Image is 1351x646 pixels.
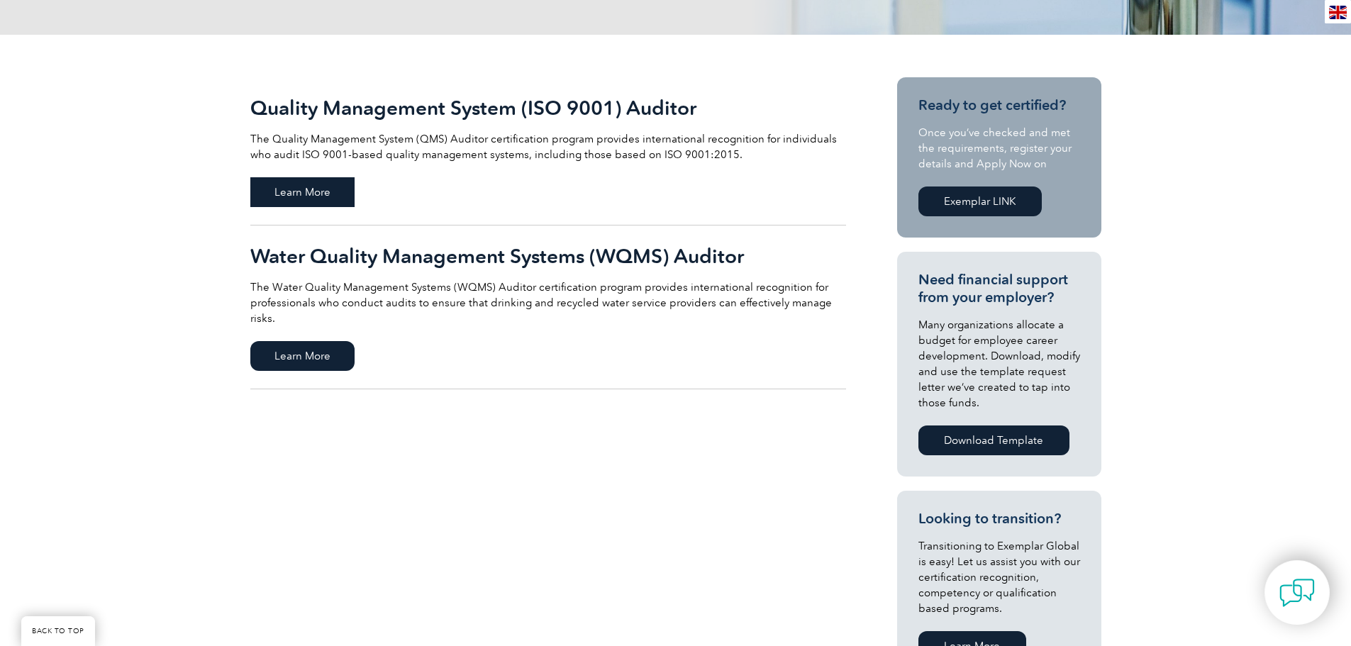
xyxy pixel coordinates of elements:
[918,317,1080,411] p: Many organizations allocate a budget for employee career development. Download, modify and use th...
[918,271,1080,306] h3: Need financial support from your employer?
[250,177,355,207] span: Learn More
[918,125,1080,172] p: Once you’ve checked and met the requirements, register your details and Apply Now on
[918,425,1069,455] a: Download Template
[918,510,1080,528] h3: Looking to transition?
[918,96,1080,114] h3: Ready to get certified?
[250,341,355,371] span: Learn More
[21,616,95,646] a: BACK TO TOP
[250,96,846,119] h2: Quality Management System (ISO 9001) Auditor
[918,538,1080,616] p: Transitioning to Exemplar Global is easy! Let us assist you with our certification recognition, c...
[250,279,846,326] p: The Water Quality Management Systems (WQMS) Auditor certification program provides international ...
[250,245,846,267] h2: Water Quality Management Systems (WQMS) Auditor
[1279,575,1315,611] img: contact-chat.png
[250,131,846,162] p: The Quality Management System (QMS) Auditor certification program provides international recognit...
[250,225,846,389] a: Water Quality Management Systems (WQMS) Auditor The Water Quality Management Systems (WQMS) Audit...
[250,77,846,225] a: Quality Management System (ISO 9001) Auditor The Quality Management System (QMS) Auditor certific...
[918,186,1042,216] a: Exemplar LINK
[1329,6,1347,19] img: en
